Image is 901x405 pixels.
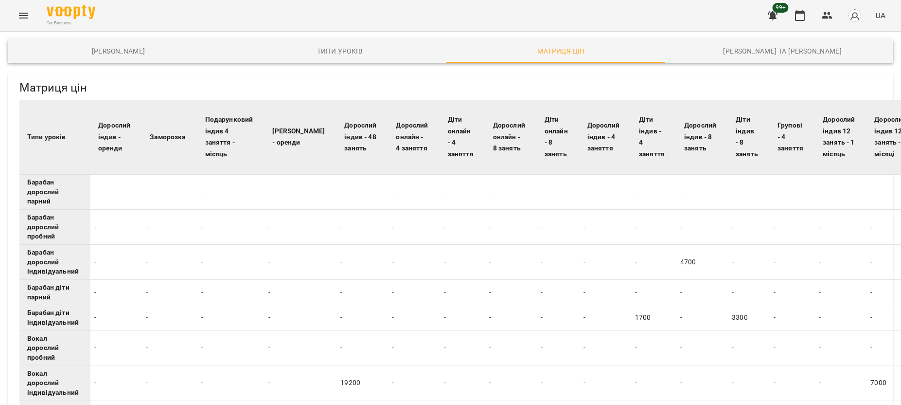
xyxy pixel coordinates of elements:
td: - [728,366,770,401]
th: Групові - 4 заняття [770,100,815,175]
th: Барабан діти індивідуальний [19,305,90,331]
td: - [815,280,866,305]
td: - [537,175,580,210]
th: Дорослий індив - 4 заняття [580,100,631,175]
th: Дорослий індив - 48 занять [336,100,388,175]
th: Типи уроків [19,100,90,175]
td: - [336,280,388,305]
h2: Матриця цін [19,80,882,95]
th: Дорослий онлайн - 8 занять [485,100,537,175]
td: - [336,331,388,366]
span: For Business [47,20,95,26]
span: Типи уроків [235,45,444,57]
td: - [728,210,770,245]
td: - [197,245,265,280]
td: - [580,280,631,305]
td: - [142,245,197,280]
th: Заморозка [142,100,197,175]
td: - [485,280,537,305]
img: Voopty Logo [47,5,95,19]
th: Діти онлайн - 4 заняття [440,100,485,175]
td: - [90,331,142,366]
td: - [142,366,197,401]
td: 4700 [676,245,728,280]
th: Барабан дорослий індивідуальний [19,245,90,280]
td: - [336,210,388,245]
td: - [440,280,485,305]
td: - [265,210,336,245]
td: - [90,366,142,401]
td: - [537,305,580,331]
td: - [728,245,770,280]
td: - [580,175,631,210]
td: - [197,366,265,401]
span: [PERSON_NAME] [14,45,223,57]
td: - [676,366,728,401]
th: Діти індив - 8 занять [728,100,770,175]
td: - [728,331,770,366]
td: - [580,366,631,401]
td: - [537,331,580,366]
td: - [580,331,631,366]
td: - [815,175,866,210]
span: [PERSON_NAME] та [PERSON_NAME] [678,45,887,57]
td: - [265,366,336,401]
td: - [90,210,142,245]
td: - [485,245,537,280]
td: - [265,331,336,366]
td: - [90,175,142,210]
td: - [440,245,485,280]
td: - [631,245,676,280]
td: - [265,305,336,331]
td: 19200 [336,366,388,401]
td: - [388,280,440,305]
th: Дорослий індив 12 занять - 1 місяць [815,100,866,175]
td: - [90,305,142,331]
td: 3300 [728,305,770,331]
td: - [676,280,728,305]
td: - [770,175,815,210]
td: - [537,366,580,401]
td: - [142,331,197,366]
td: - [388,245,440,280]
td: - [770,245,815,280]
td: - [388,366,440,401]
button: UA [871,6,889,24]
td: - [265,175,336,210]
span: 99+ [773,3,789,13]
td: - [440,175,485,210]
th: Барабан дорослий парний [19,175,90,210]
td: - [440,366,485,401]
td: - [388,210,440,245]
td: - [631,331,676,366]
td: - [142,280,197,305]
th: Дорослий індив - 8 занять [676,100,728,175]
th: [PERSON_NAME] - оренди [265,100,336,175]
td: - [815,210,866,245]
td: - [197,305,265,331]
td: - [580,245,631,280]
td: - [336,305,388,331]
td: - [485,175,537,210]
th: Діти індив - 4 заняття [631,100,676,175]
td: - [485,210,537,245]
td: - [631,210,676,245]
td: - [440,305,485,331]
span: UA [875,10,885,20]
td: - [728,280,770,305]
td: - [265,280,336,305]
td: - [631,366,676,401]
td: - [537,245,580,280]
td: - [580,210,631,245]
td: - [815,331,866,366]
td: - [815,245,866,280]
td: - [142,175,197,210]
td: - [485,366,537,401]
td: 1700 [631,305,676,331]
td: - [770,305,815,331]
td: - [728,175,770,210]
td: - [770,280,815,305]
td: - [537,210,580,245]
td: - [537,280,580,305]
td: - [388,331,440,366]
